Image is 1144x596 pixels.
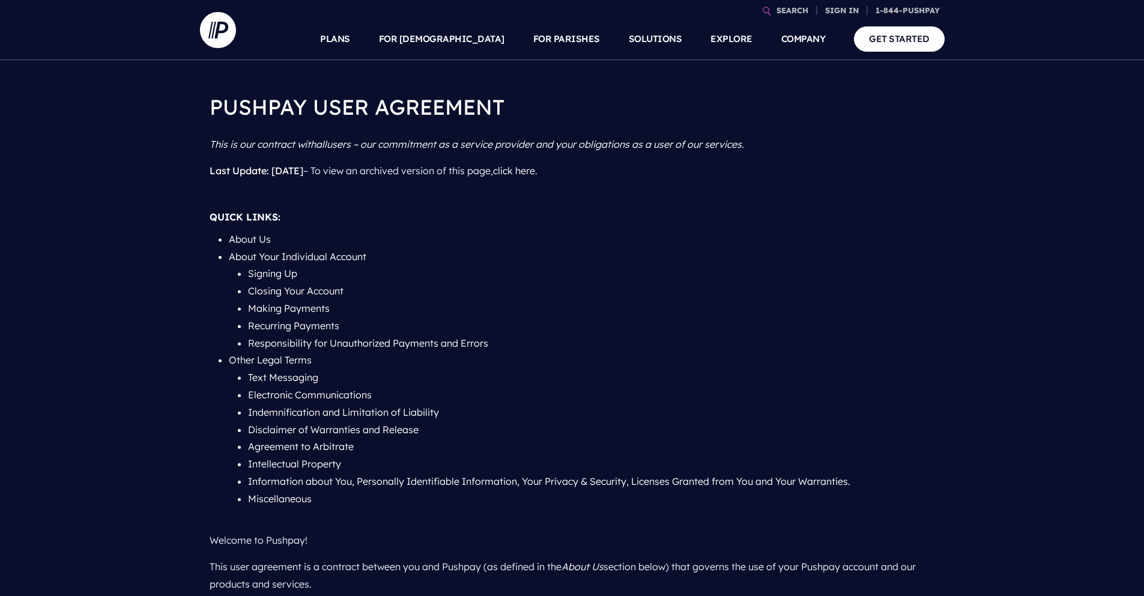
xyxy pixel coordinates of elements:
[210,84,935,131] h1: PUSHPAY USER AGREEMENT
[210,211,280,223] strong: QUICK LINKS:
[854,26,945,51] a: GET STARTED
[379,18,504,60] a: FOR [DEMOGRAPHIC_DATA]
[248,337,488,349] a: Responsibility for Unauthorized Payments and Errors
[210,527,935,554] p: Welcome to Pushpay!
[210,138,316,150] i: This is our contract with
[248,389,372,401] a: Electronic Communications
[210,157,935,184] p: – To view an archived version of this page, .
[248,267,297,279] a: Signing Up
[533,18,600,60] a: FOR PARISHES
[248,440,354,452] a: Agreement to Arbitrate
[248,302,330,314] a: Making Payments
[248,320,339,332] a: Recurring Payments
[248,406,439,418] a: Indemnification and Limitation of Liability
[316,138,327,150] i: all
[210,165,303,177] span: Last Update: [DATE]
[781,18,826,60] a: COMPANY
[248,371,318,383] a: Text Messaging
[710,18,752,60] a: EXPLORE
[320,18,350,60] a: PLANS
[248,475,850,487] a: Information about You, Personally Identifiable Information, Your Privacy & Security, Licenses Gra...
[229,233,271,245] a: About Us
[248,424,419,436] a: Disclaimer of Warranties and Release
[248,493,312,505] a: Miscellaneous
[327,138,744,150] i: users – our commitment as a service provider and your obligations as a user of our services.
[629,18,682,60] a: SOLUTIONS
[561,561,604,573] i: About Us
[248,458,341,470] a: Intellectual Property
[493,165,535,177] a: click here
[248,285,344,297] a: Closing Your Account
[229,251,366,263] a: About Your Individual Account
[229,354,312,366] a: Other Legal Terms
